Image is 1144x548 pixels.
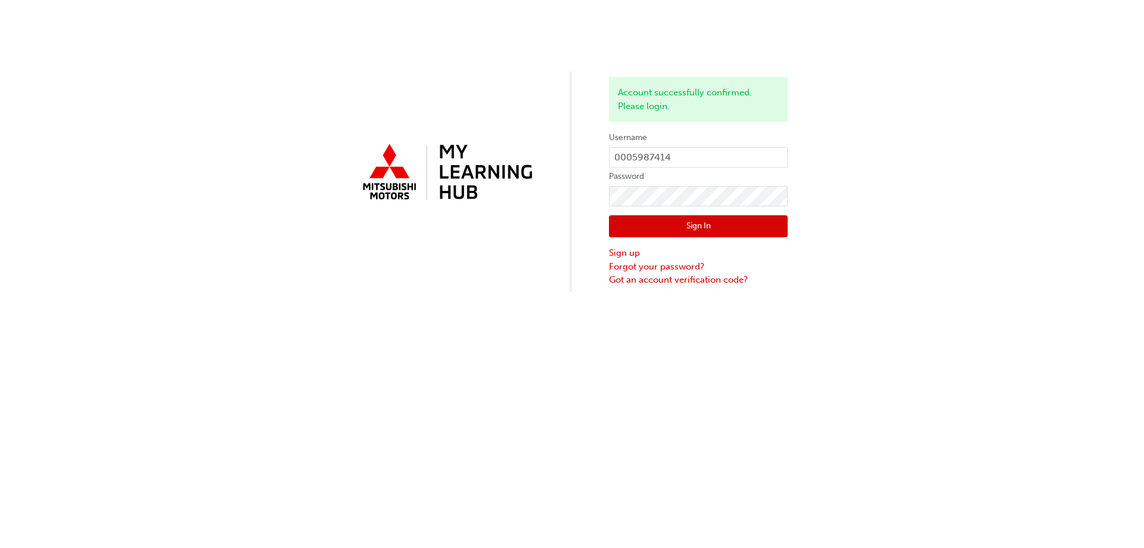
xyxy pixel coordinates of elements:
[609,246,788,260] a: Sign up
[609,77,788,122] div: Account successfully confirmed. Please login.
[609,131,788,145] label: Username
[609,169,788,184] label: Password
[609,273,788,287] a: Got an account verification code?
[356,139,535,207] img: mmal
[609,260,788,274] a: Forgot your password?
[609,215,788,238] button: Sign In
[609,147,788,168] input: Username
